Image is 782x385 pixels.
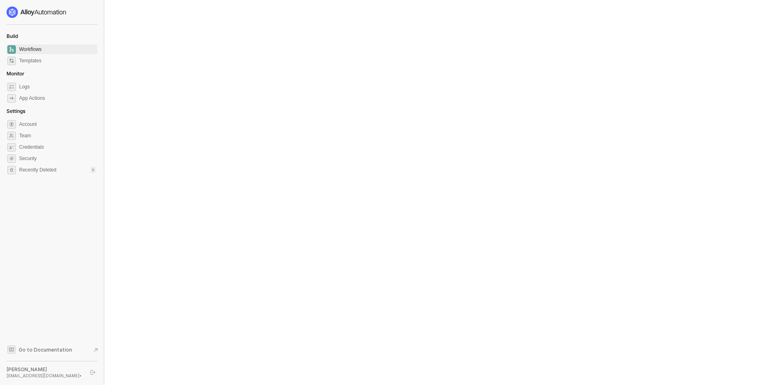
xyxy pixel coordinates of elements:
span: Build [7,33,18,39]
span: settings [7,120,16,129]
span: icon-logs [7,83,16,91]
div: [EMAIL_ADDRESS][DOMAIN_NAME] • [7,373,83,378]
div: 0 [90,167,96,173]
span: Templates [19,56,96,66]
div: [PERSON_NAME] [7,366,83,373]
span: Monitor [7,70,24,77]
img: logo [7,7,67,18]
span: Credentials [19,142,96,152]
span: icon-app-actions [7,94,16,103]
span: settings [7,166,16,174]
span: credentials [7,143,16,152]
span: documentation [7,345,15,354]
span: Logs [19,82,96,92]
span: Recently Deleted [19,167,56,174]
span: marketplace [7,57,16,65]
span: Account [19,119,96,129]
span: team [7,132,16,140]
span: dashboard [7,45,16,54]
a: logo [7,7,97,18]
span: Go to Documentation [19,346,72,353]
div: App Actions [19,95,45,102]
span: document-arrow [92,346,100,354]
span: Security [19,154,96,163]
a: Knowledge Base [7,345,98,354]
span: Team [19,131,96,141]
span: security [7,154,16,163]
span: logout [90,370,95,375]
span: Settings [7,108,25,114]
span: Workflows [19,44,96,54]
